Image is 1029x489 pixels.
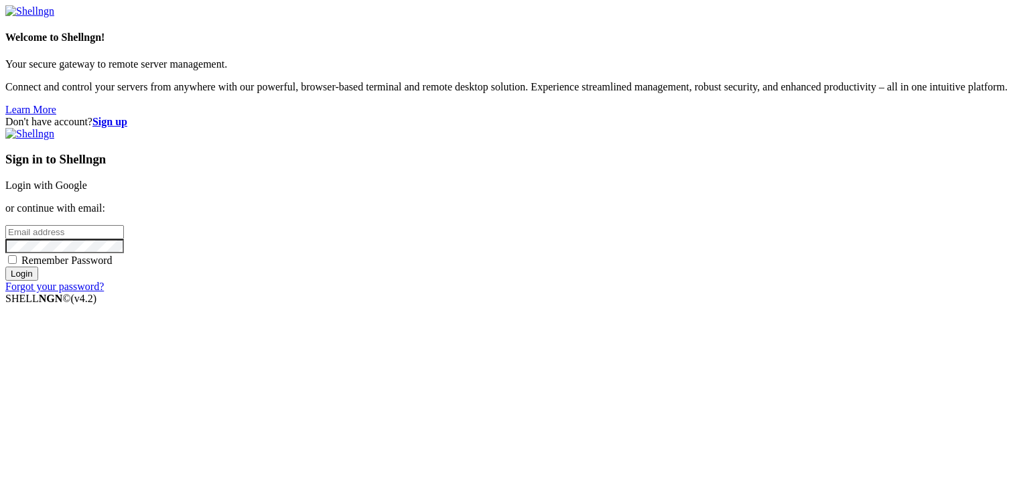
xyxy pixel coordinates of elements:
input: Email address [5,225,124,239]
img: Shellngn [5,5,54,17]
input: Remember Password [8,255,17,264]
span: Remember Password [21,255,113,266]
h4: Welcome to Shellngn! [5,31,1024,44]
img: Shellngn [5,128,54,140]
div: Don't have account? [5,116,1024,128]
input: Login [5,267,38,281]
p: or continue with email: [5,202,1024,214]
p: Your secure gateway to remote server management. [5,58,1024,70]
h3: Sign in to Shellngn [5,152,1024,167]
p: Connect and control your servers from anywhere with our powerful, browser-based terminal and remo... [5,81,1024,93]
a: Learn More [5,104,56,115]
a: Forgot your password? [5,281,104,292]
b: NGN [39,293,63,304]
a: Sign up [92,116,127,127]
a: Login with Google [5,180,87,191]
span: SHELL © [5,293,96,304]
span: 4.2.0 [71,293,97,304]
